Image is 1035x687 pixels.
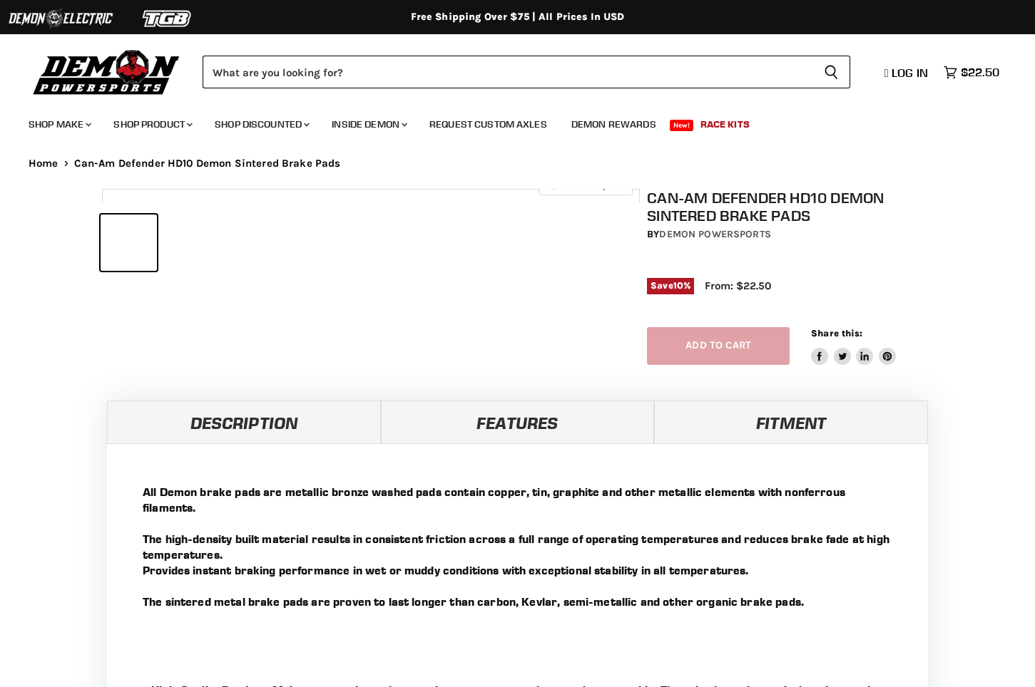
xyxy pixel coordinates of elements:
a: Fitment [654,401,928,443]
img: TGB Logo 2 [114,5,221,32]
a: Shop Product [103,110,201,139]
a: Request Custom Axles [419,110,558,139]
img: Demon Electric Logo 2 [7,5,114,32]
a: Log in [878,66,937,79]
button: Can-Am Defender HD10 Demon Sintered Brake Pads thumbnail [161,215,218,271]
span: $22.50 [961,66,999,79]
p: All Demon brake pads are metallic bronze washed pads contain copper, tin, graphite and other meta... [143,484,892,609]
a: Demon Rewards [561,110,667,139]
img: Demon Powersports [29,46,185,97]
div: by [647,227,940,242]
a: Shop Discounted [204,110,318,139]
a: Demon Powersports [659,228,770,240]
a: $22.50 [937,62,1006,83]
button: Can-Am Defender HD10 Demon Sintered Brake Pads thumbnail [222,215,278,271]
span: From: $22.50 [705,279,771,292]
a: Features [381,401,655,443]
span: Click to expand [546,180,625,190]
span: 10 [673,280,683,291]
ul: Main menu [18,104,996,139]
button: Search [812,56,850,88]
span: Can-Am Defender HD10 Demon Sintered Brake Pads [74,157,341,170]
button: Can-Am Defender HD10 Demon Sintered Brake Pads thumbnail [101,215,157,271]
a: Description [107,401,381,443]
a: Inside Demon [321,110,416,139]
span: Save % [647,278,694,294]
a: Home [29,157,58,170]
span: Share this: [811,328,862,339]
span: New! [670,120,694,131]
aside: Share this: [811,327,896,365]
a: Shop Make [18,110,100,139]
button: Can-Am Defender HD10 Demon Sintered Brake Pads thumbnail [282,215,339,271]
input: Search [203,56,812,88]
form: Product [203,56,850,88]
h1: Can-Am Defender HD10 Demon Sintered Brake Pads [647,189,940,224]
a: Race Kits [690,110,760,139]
span: Log in [892,66,928,80]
